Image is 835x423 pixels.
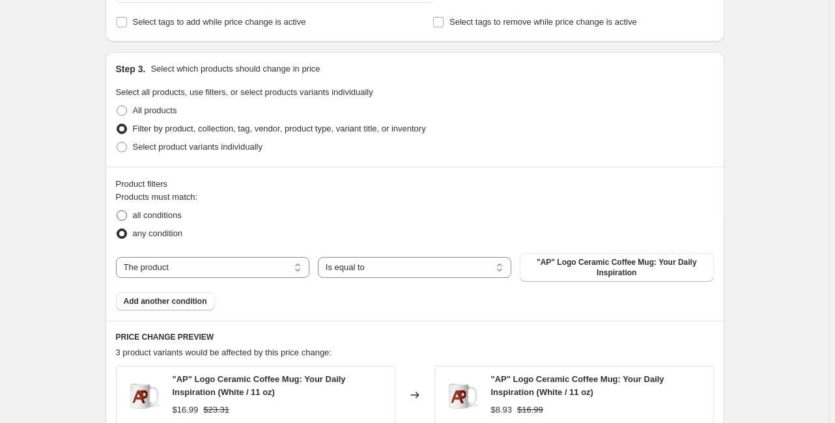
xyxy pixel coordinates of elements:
[491,374,664,397] span: "AP" Logo Ceramic Coffee Mug: Your Daily Inspiration (White / 11 oz)
[173,374,346,397] span: "AP" Logo Ceramic Coffee Mug: Your Daily Inspiration (White / 11 oz)
[442,375,481,415] img: 9CnthNztAPfJNXqd_80x.webp
[124,296,207,307] span: Add another condition
[150,62,320,75] p: Select which products should change in price
[116,87,373,97] span: Select all products, use filters, or select products variants individually
[133,105,177,115] span: All products
[116,348,332,357] span: 3 product variants would be affected by this price change:
[173,403,199,416] div: $16.99
[491,403,513,416] div: $8.93
[123,375,162,415] img: 9CnthNztAPfJNXqd_80x.webp
[116,292,215,310] button: Add another condition
[520,253,713,282] button: "AP" Logo Ceramic Coffee Mug: Your Daily Inspiration
[133,228,183,238] span: any condition
[203,403,229,416] strike: $23.31
[133,210,182,220] span: all conditions
[133,142,262,152] span: Select product variants individually
[449,17,637,27] span: Select tags to remove while price change is active
[116,62,146,75] h2: Step 3.
[517,403,543,416] strike: $16.99
[116,332,714,342] h6: PRICE CHANGE PREVIEW
[528,257,705,278] span: "AP" Logo Ceramic Coffee Mug: Your Daily Inspiration
[116,178,714,191] div: Product filters
[133,17,306,27] span: Select tags to add while price change is active
[116,192,198,202] span: Products must match:
[133,124,426,133] span: Filter by product, collection, tag, vendor, product type, variant title, or inventory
